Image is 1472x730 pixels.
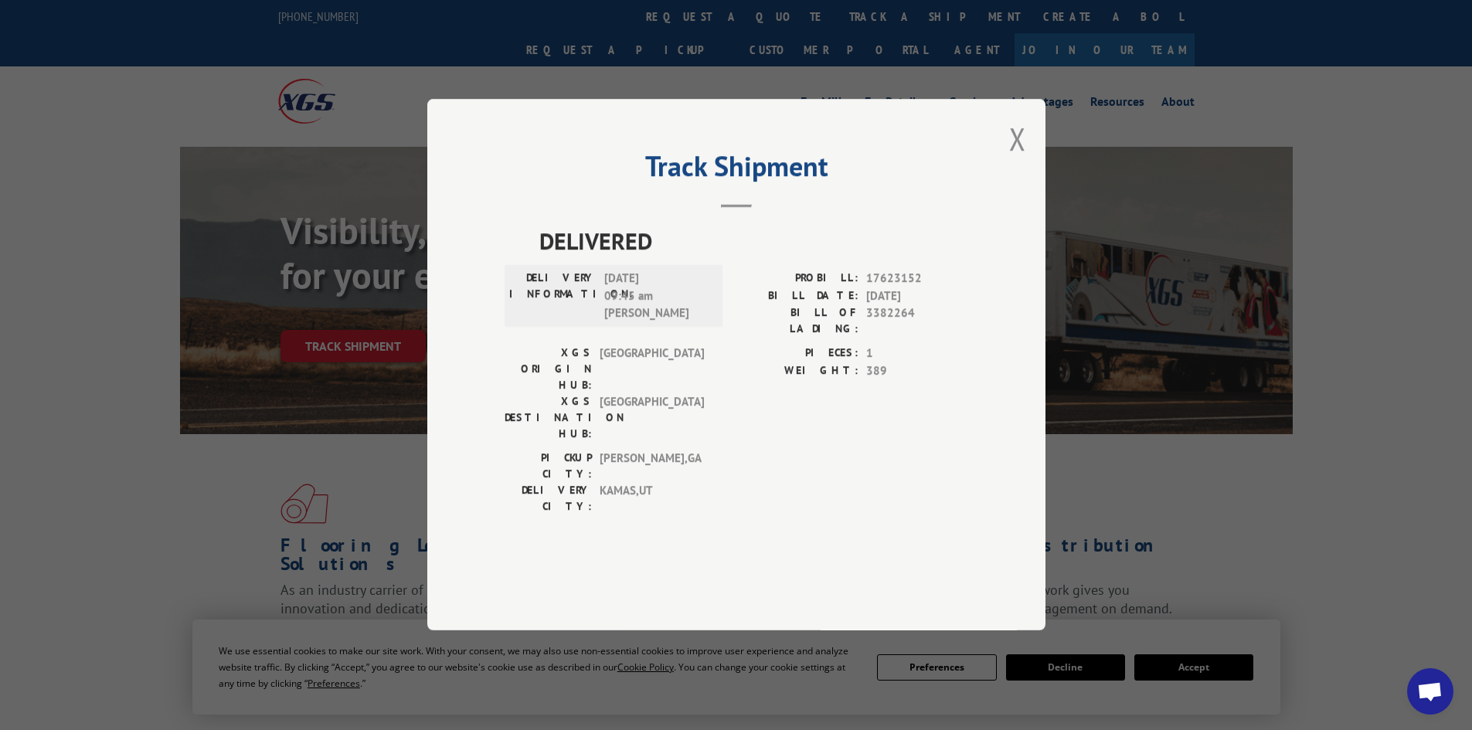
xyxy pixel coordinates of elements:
[736,270,858,288] label: PROBILL:
[539,224,968,259] span: DELIVERED
[736,345,858,363] label: PIECES:
[866,270,968,288] span: 17623152
[736,305,858,338] label: BILL OF LADING:
[1407,668,1453,715] div: Open chat
[866,305,968,338] span: 3382264
[509,270,597,323] label: DELIVERY INFORMATION:
[1009,118,1026,159] button: Close modal
[866,345,968,363] span: 1
[600,450,704,483] span: [PERSON_NAME] , GA
[604,270,709,323] span: [DATE] 09:45 am [PERSON_NAME]
[505,483,592,515] label: DELIVERY CITY:
[505,345,592,394] label: XGS ORIGIN HUB:
[505,450,592,483] label: PICKUP CITY:
[736,362,858,380] label: WEIGHT:
[736,287,858,305] label: BILL DATE:
[600,394,704,443] span: [GEOGRAPHIC_DATA]
[505,155,968,185] h2: Track Shipment
[505,394,592,443] label: XGS DESTINATION HUB:
[866,362,968,380] span: 389
[866,287,968,305] span: [DATE]
[600,345,704,394] span: [GEOGRAPHIC_DATA]
[600,483,704,515] span: KAMAS , UT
